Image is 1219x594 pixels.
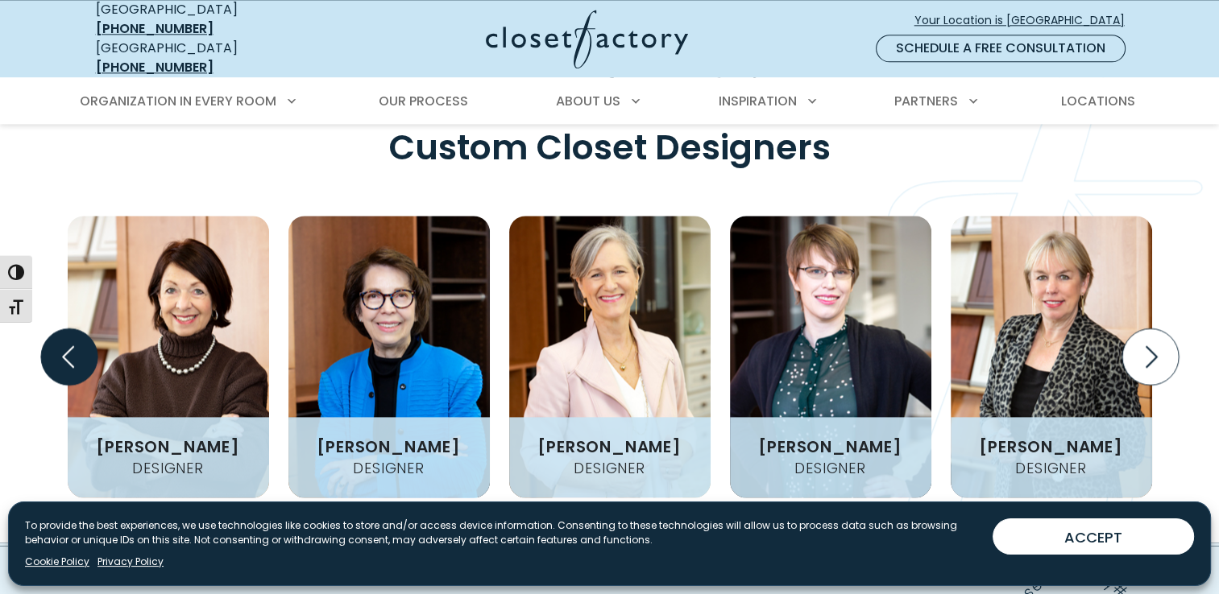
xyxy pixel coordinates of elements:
[25,555,89,569] a: Cookie Policy
[556,92,620,110] span: About Us
[310,439,466,455] h3: [PERSON_NAME]
[486,10,688,68] img: Closet Factory Logo
[914,12,1138,29] span: Your Location is [GEOGRAPHIC_DATA]
[993,518,1194,555] button: ACCEPT
[1116,322,1185,391] button: Next slide
[379,92,468,110] span: Our Process
[788,461,872,476] h4: Designer
[951,216,1152,497] img: closet factory employee Sandi Estey
[876,35,1126,62] a: Schedule a Free Consultation
[35,322,104,391] button: Previous slide
[719,92,797,110] span: Inspiration
[730,216,931,497] img: closet factory employee Megan Bose
[68,216,269,497] img: closet factory employee Diane
[1060,92,1134,110] span: Locations
[126,461,209,476] h4: Designer
[752,439,908,455] h3: [PERSON_NAME]
[1009,461,1093,476] h4: Designer
[389,123,831,171] span: Custom Closet Designers
[25,518,980,547] p: To provide the best experiences, we use technologies like cookies to store and/or access device i...
[346,461,430,476] h4: Designer
[97,555,164,569] a: Privacy Policy
[68,79,1151,124] nav: Primary Menu
[914,6,1138,35] a: Your Location is [GEOGRAPHIC_DATA]
[96,58,214,76] a: [PHONE_NUMBER]
[89,439,246,455] h3: [PERSON_NAME]
[509,216,711,497] img: closet factory employee Kelly LaVine
[894,92,958,110] span: Partners
[288,216,490,497] img: closet factory employee
[96,39,330,77] div: [GEOGRAPHIC_DATA]
[531,439,687,455] h3: [PERSON_NAME]
[80,92,276,110] span: Organization in Every Room
[567,461,651,476] h4: Designer
[96,19,214,38] a: [PHONE_NUMBER]
[972,439,1129,455] h3: [PERSON_NAME]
